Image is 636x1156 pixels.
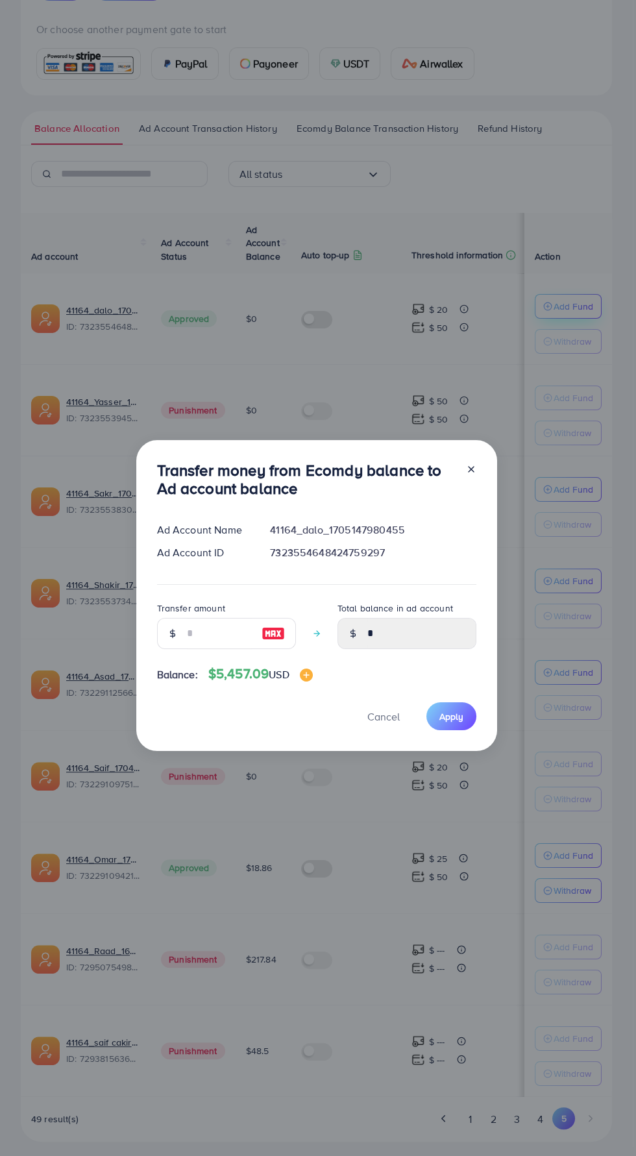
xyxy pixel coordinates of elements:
div: 7323554648424759297 [260,545,486,560]
h4: $5,457.09 [208,666,313,682]
button: Apply [426,702,476,730]
label: Transfer amount [157,602,225,615]
label: Total balance in ad account [337,602,453,615]
div: 41164_dalo_1705147980455 [260,523,486,537]
iframe: Chat [581,1098,626,1146]
span: Cancel [367,709,400,724]
span: Apply [439,710,463,723]
img: image [262,626,285,641]
img: image [300,669,313,682]
span: USD [269,667,289,682]
span: Balance: [157,667,198,682]
button: Cancel [351,702,416,730]
h3: Transfer money from Ecomdy balance to Ad account balance [157,461,456,498]
div: Ad Account Name [147,523,260,537]
div: Ad Account ID [147,545,260,560]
